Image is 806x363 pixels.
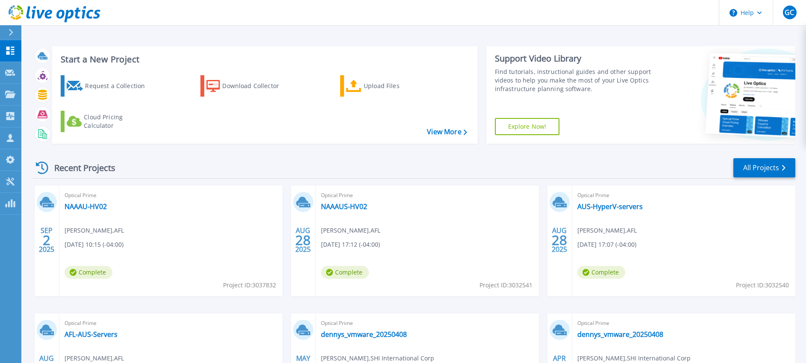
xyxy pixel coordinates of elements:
[479,280,532,290] span: Project ID: 3032541
[43,236,50,244] span: 2
[223,280,276,290] span: Project ID: 3037832
[577,266,625,279] span: Complete
[65,240,124,249] span: [DATE] 10:15 (-04:00)
[65,226,124,235] span: [PERSON_NAME] , AFL
[427,128,467,136] a: View More
[321,330,407,339] a: dennys_vmware_20250408
[61,75,156,97] a: Request a Collection
[65,191,277,200] span: Optical Prime
[222,77,291,94] div: Download Collector
[577,319,790,328] span: Optical Prime
[61,111,156,132] a: Cloud Pricing Calculator
[577,202,643,211] a: AUS-HyperV-servers
[495,53,652,64] div: Support Video Library
[295,224,311,256] div: AUG 2025
[785,9,794,16] span: GC
[340,75,435,97] a: Upload Files
[321,226,380,235] span: [PERSON_NAME] , AFL
[364,77,432,94] div: Upload Files
[577,191,790,200] span: Optical Prime
[495,118,560,135] a: Explore Now!
[577,226,637,235] span: [PERSON_NAME] , AFL
[65,330,118,339] a: AFL-AUS-Servers
[577,330,663,339] a: dennys_vmware_20250408
[65,354,124,363] span: [PERSON_NAME] , AFL
[65,266,112,279] span: Complete
[61,55,467,64] h3: Start a New Project
[577,354,691,363] span: [PERSON_NAME] , SHI International Corp
[84,113,152,130] div: Cloud Pricing Calculator
[321,240,380,249] span: [DATE] 17:12 (-04:00)
[733,158,795,177] a: All Projects
[321,319,534,328] span: Optical Prime
[295,236,311,244] span: 28
[551,224,568,256] div: AUG 2025
[200,75,296,97] a: Download Collector
[495,68,652,93] div: Find tutorials, instructional guides and other support videos to help you make the most of your L...
[65,202,107,211] a: NAAAU-HV02
[321,202,367,211] a: NAAAUS-HV02
[85,77,153,94] div: Request a Collection
[33,157,127,178] div: Recent Projects
[321,266,369,279] span: Complete
[321,354,434,363] span: [PERSON_NAME] , SHI International Corp
[736,280,789,290] span: Project ID: 3032540
[577,240,636,249] span: [DATE] 17:07 (-04:00)
[552,236,567,244] span: 28
[65,319,277,328] span: Optical Prime
[321,191,534,200] span: Optical Prime
[38,224,55,256] div: SEP 2025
